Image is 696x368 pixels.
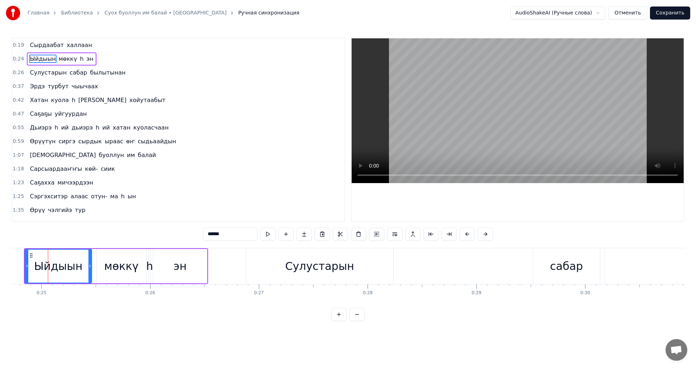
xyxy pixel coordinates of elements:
[29,82,45,90] span: Эрдэ
[29,192,68,200] span: Сэргэхситэр
[104,137,124,145] span: ыраас
[58,55,78,63] span: мөккү
[57,178,94,187] span: мичээрдээн
[78,137,103,145] span: сырдык
[54,110,88,118] span: уйгуурдан
[13,193,24,200] span: 1:25
[13,110,24,118] span: 0:47
[13,42,24,49] span: 0:19
[47,206,72,214] span: чэлгийэ
[78,96,127,104] span: [PERSON_NAME]
[145,290,155,296] div: 0:26
[43,220,59,228] span: үрдэ
[129,96,166,104] span: хойутаабыт
[472,290,481,296] div: 0:29
[29,68,67,77] span: Сулустарын
[101,123,111,132] span: ий
[112,123,131,132] span: хатан
[29,206,46,214] span: Өрүү
[28,9,49,17] a: Главная
[6,6,20,20] img: youka
[61,123,70,132] span: ий
[133,123,169,132] span: куоласчаан
[13,152,24,159] span: 1:07
[137,151,157,159] span: балай
[13,207,24,214] span: 1:35
[13,69,24,76] span: 0:26
[29,151,96,159] span: [DEMOGRAPHIC_DATA]
[79,55,84,63] span: h
[100,165,116,173] span: сиик
[125,137,136,145] span: өҥ
[29,123,52,132] span: Дьиэрэ
[13,220,24,228] span: 1:41
[29,220,42,228] span: Сир
[238,9,299,17] span: Ручная синхронизация
[104,258,138,274] div: мөккү
[109,192,119,200] span: ма
[363,290,373,296] div: 0:28
[650,7,690,20] button: Сохранить
[99,220,129,228] span: күөҕүнэн
[137,137,177,145] span: сыдьаайдын
[71,82,99,90] span: чыычаах
[146,258,153,274] div: h
[13,83,24,90] span: 0:37
[89,68,126,77] span: былытынан
[13,138,24,145] span: 0:59
[254,290,264,296] div: 0:27
[50,96,70,104] span: куола
[285,258,354,274] div: Сулустарын
[29,96,49,104] span: Хатан
[61,9,93,17] a: Библиотека
[28,9,299,17] nav: breadcrumb
[120,192,125,200] span: h
[37,290,46,296] div: 0:25
[29,178,55,187] span: Саҕахха
[86,220,98,228] span: чэл
[98,151,125,159] span: буоллун
[666,339,687,361] div: Открытый чат
[13,55,24,63] span: 0:24
[69,68,88,77] span: сабар
[580,290,590,296] div: 0:30
[95,123,100,132] span: h
[86,55,94,63] span: эн
[13,124,24,131] span: 0:55
[29,165,83,173] span: Сарсыардааҥҥы
[90,192,108,200] span: отун-
[608,7,647,20] button: Отменить
[13,179,24,186] span: 1:23
[126,151,136,159] span: им
[29,137,56,145] span: Өрүүтүн
[74,206,86,214] span: тур
[34,258,83,274] div: Ыйдыын
[550,258,583,274] div: сабар
[54,123,59,132] span: h
[61,220,85,228] span: барыта
[29,55,56,63] span: Ыйдыын
[84,165,99,173] span: көй-
[104,9,227,17] a: Суох буоллун им балай • [GEOGRAPHIC_DATA]
[13,97,24,104] span: 0:42
[58,137,76,145] span: сиргэ
[13,165,24,173] span: 1:18
[174,258,187,274] div: эн
[71,123,94,132] span: дьиэрэ
[127,192,137,200] span: ын
[47,82,70,90] span: турбут
[29,110,52,118] span: Саҕаҕы
[66,41,93,49] span: халлаан
[70,192,89,200] span: алаас
[71,96,76,104] span: h
[29,41,65,49] span: Сырдаабат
